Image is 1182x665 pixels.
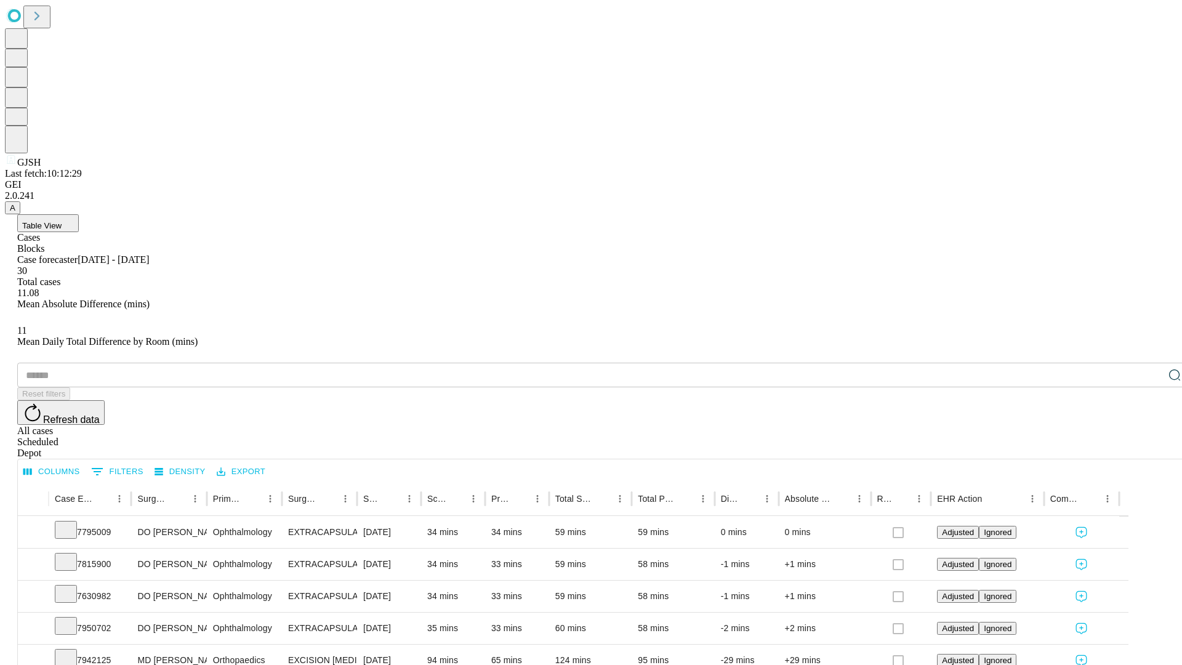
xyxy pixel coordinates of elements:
button: A [5,201,20,214]
button: Menu [337,490,354,507]
div: Difference [721,494,740,504]
div: EHR Action [937,494,982,504]
div: DO [PERSON_NAME] [137,613,200,644]
button: Menu [262,490,279,507]
div: +2 mins [785,613,865,644]
button: Expand [24,554,42,576]
button: Adjusted [937,526,979,539]
div: 7815900 [55,549,125,580]
button: Sort [834,490,851,507]
div: 59 mins [555,581,625,612]
button: Sort [594,490,611,507]
div: 58 mins [638,549,708,580]
span: Refresh data [43,414,100,425]
span: Adjusted [942,656,974,665]
div: Surgeon Name [137,494,167,504]
div: EXTRACAPSULAR CATARACT REMOVAL WITH [MEDICAL_DATA] [288,517,351,548]
button: Menu [611,490,629,507]
button: Expand [24,586,42,608]
span: Ignored [984,592,1011,601]
span: 30 [17,265,27,276]
div: Ophthalmology [213,581,276,612]
span: Ignored [984,656,1011,665]
button: Sort [677,490,694,507]
span: Last fetch: 10:12:29 [5,168,82,179]
span: GJSH [17,157,41,167]
button: Ignored [979,590,1016,603]
div: Comments [1050,494,1080,504]
div: Resolved in EHR [877,494,893,504]
div: Case Epic Id [55,494,92,504]
button: Ignored [979,526,1016,539]
button: Sort [384,490,401,507]
span: Adjusted [942,528,974,537]
button: Sort [448,490,465,507]
div: 59 mins [555,517,625,548]
div: DO [PERSON_NAME] [137,581,200,612]
button: Menu [401,490,418,507]
button: Sort [741,490,758,507]
div: [DATE] [363,581,415,612]
div: +1 mins [785,549,865,580]
div: Total Scheduled Duration [555,494,593,504]
div: 33 mins [491,549,543,580]
div: 34 mins [491,517,543,548]
button: Sort [94,490,111,507]
button: Menu [465,490,482,507]
button: Menu [851,490,868,507]
button: Sort [893,490,911,507]
span: 11 [17,325,26,336]
span: Adjusted [942,624,974,633]
div: Absolute Difference [785,494,832,504]
div: Predicted In Room Duration [491,494,510,504]
button: Table View [17,214,79,232]
div: [DATE] [363,549,415,580]
div: -2 mins [721,613,773,644]
div: +1 mins [785,581,865,612]
button: Sort [169,490,187,507]
div: -1 mins [721,549,773,580]
div: GEI [5,179,1177,190]
div: [DATE] [363,517,415,548]
button: Ignored [979,622,1016,635]
button: Menu [758,490,776,507]
button: Reset filters [17,387,70,400]
button: Density [151,462,209,482]
div: 34 mins [427,549,479,580]
span: Mean Daily Total Difference by Room (mins) [17,336,198,347]
div: [DATE] [363,613,415,644]
div: DO [PERSON_NAME] [137,517,200,548]
div: Ophthalmology [213,613,276,644]
div: 33 mins [491,613,543,644]
button: Menu [1099,490,1116,507]
div: 33 mins [491,581,543,612]
div: Ophthalmology [213,517,276,548]
button: Sort [512,490,529,507]
button: Expand [24,522,42,544]
div: 7795009 [55,517,125,548]
button: Menu [911,490,928,507]
span: Mean Absolute Difference (mins) [17,299,150,309]
button: Sort [1082,490,1099,507]
span: 11.08 [17,288,39,298]
span: Ignored [984,560,1011,569]
span: Case forecaster [17,254,78,265]
div: Total Predicted Duration [638,494,675,504]
button: Ignored [979,558,1016,571]
div: Surgery Name [288,494,318,504]
div: 60 mins [555,613,625,644]
div: -1 mins [721,581,773,612]
div: 7630982 [55,581,125,612]
div: 35 mins [427,613,479,644]
div: EXTRACAPSULAR CATARACT REMOVAL WITH [MEDICAL_DATA] [288,613,351,644]
button: Adjusted [937,558,979,571]
button: Adjusted [937,590,979,603]
span: A [10,203,15,212]
div: 2.0.241 [5,190,1177,201]
div: 58 mins [638,613,708,644]
button: Show filters [88,462,147,482]
div: 0 mins [785,517,865,548]
div: 7950702 [55,613,125,644]
div: 59 mins [638,517,708,548]
button: Sort [244,490,262,507]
